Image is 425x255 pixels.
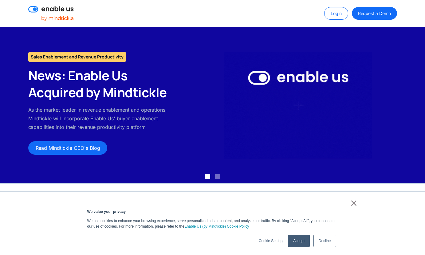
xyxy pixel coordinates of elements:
[28,67,175,101] h2: News: Enable Us Acquired by Mindtickle
[87,209,126,214] strong: We value your privacy
[259,238,284,244] a: Cookie Settings
[205,174,210,179] div: Show slide 1 of 2
[28,52,126,62] h1: Sales Enablement and Revenue Productivity
[28,141,108,155] a: Read Mindtickle CEO's Blog
[400,27,425,183] div: next slide
[352,7,397,20] a: Request a Demo
[224,52,372,159] img: Enable Us by Mindtickle
[184,224,249,229] a: Enable Us (by Mindtickle) Cookie Policy
[288,235,309,247] a: Accept
[215,174,220,179] div: Show slide 2 of 2
[324,7,348,20] a: Login
[28,106,175,131] p: As the market leader in revenue enablement and operations, Mindtickle will incorporate Enable Us'...
[313,235,336,247] a: Decline
[350,200,358,206] a: ×
[87,218,338,229] p: We use cookies to enhance your browsing experience, serve personalized ads or content, and analyz...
